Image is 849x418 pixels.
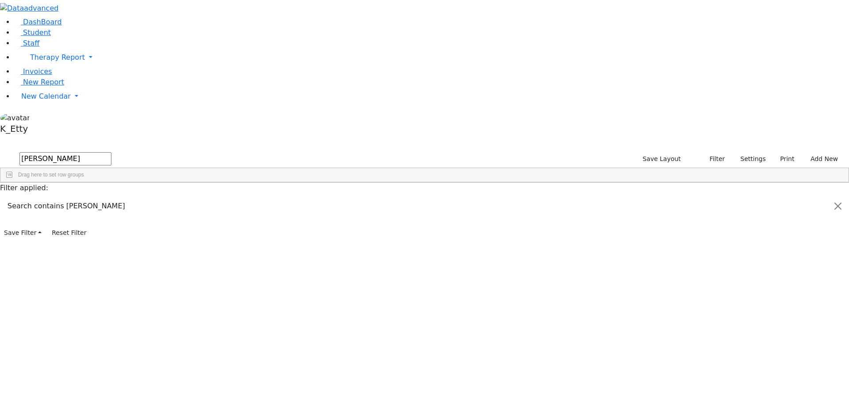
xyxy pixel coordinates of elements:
span: Invoices [23,67,52,76]
button: Save Layout [639,152,685,166]
button: Close [827,194,849,219]
a: New Calendar [14,88,849,105]
span: Staff [23,39,39,47]
span: Student [23,28,51,37]
span: New Calendar [21,92,71,100]
button: Settings [729,152,769,166]
a: Staff [14,39,39,47]
a: Therapy Report [14,49,849,66]
button: Reset Filter [48,226,90,240]
span: Therapy Report [30,53,85,61]
span: DashBoard [23,18,62,26]
button: Filter [698,152,729,166]
button: Print [770,152,799,166]
input: Search [19,152,111,165]
a: New Report [14,78,64,86]
a: Student [14,28,51,37]
span: New Report [23,78,64,86]
span: Drag here to set row groups [18,172,84,178]
button: Add New [802,152,842,166]
a: Invoices [14,67,52,76]
a: DashBoard [14,18,62,26]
